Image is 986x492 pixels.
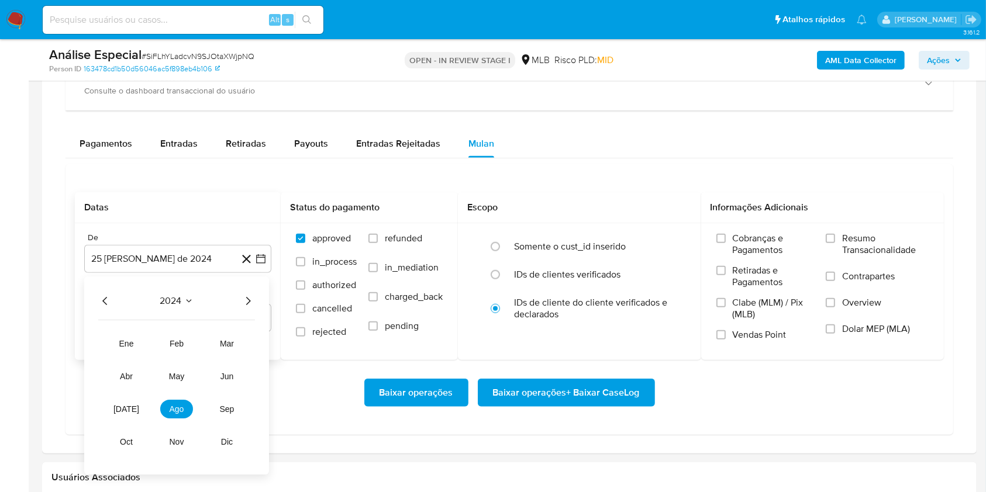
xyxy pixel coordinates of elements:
span: Alt [270,14,280,25]
span: 3.161.2 [963,27,980,37]
button: search-icon [295,12,319,28]
a: Sair [965,13,977,26]
p: OPEN - IN REVIEW STAGE I [405,52,515,68]
span: # SiFLhYLadcvN9SJOtaXWjpNQ [142,50,254,62]
span: s [286,14,289,25]
a: 163478cd1b50d56046ac5f898eb4b106 [84,64,220,74]
span: Ações [927,51,950,70]
h2: Usuários Associados [51,472,967,483]
b: Person ID [49,64,81,74]
button: Ações [919,51,970,70]
button: AML Data Collector [817,51,905,70]
p: ana.conceicao@mercadolivre.com [895,14,961,25]
b: AML Data Collector [825,51,897,70]
b: Análise Especial [49,45,142,64]
a: Notificações [857,15,867,25]
span: MID [597,53,613,67]
span: Atalhos rápidos [782,13,845,26]
input: Pesquise usuários ou casos... [43,12,323,27]
div: MLB [520,54,550,67]
span: Risco PLD: [554,54,613,67]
